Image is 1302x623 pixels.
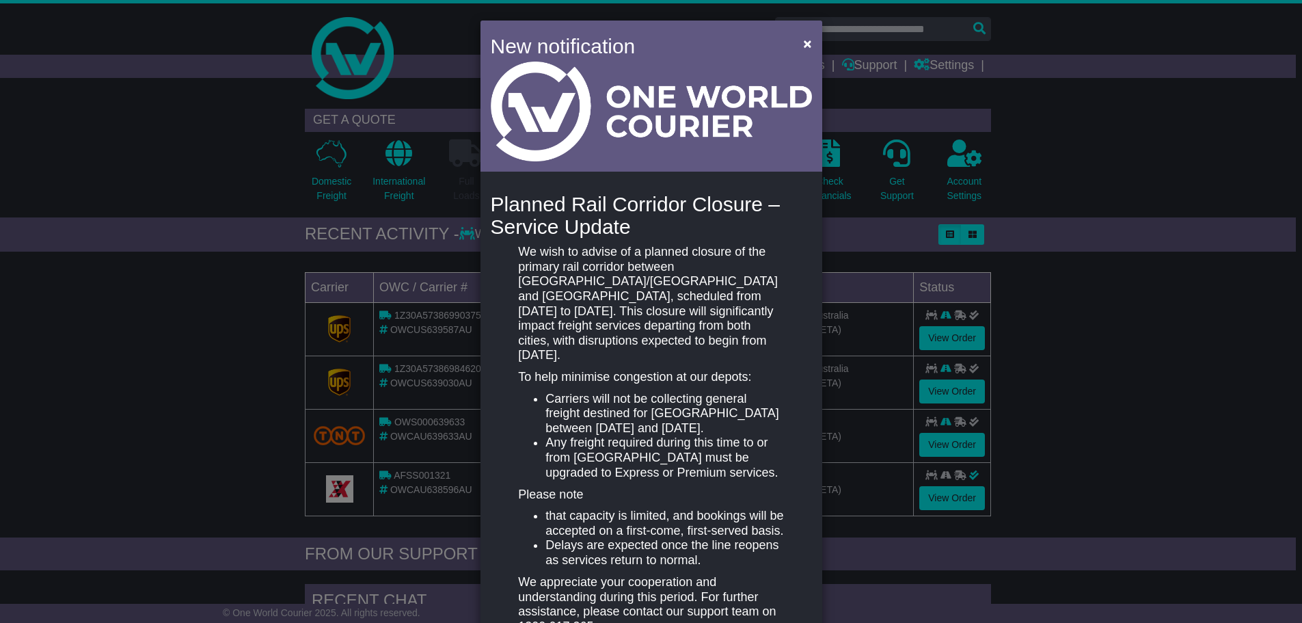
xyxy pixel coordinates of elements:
p: To help minimise congestion at our depots: [518,370,783,385]
button: Close [796,29,818,57]
h4: Planned Rail Corridor Closure – Service Update [491,193,812,238]
li: Delays are expected once the line reopens as services return to normal. [545,538,783,568]
img: Light [491,62,812,161]
li: that capacity is limited, and bookings will be accepted on a first-come, first-served basis. [545,509,783,538]
li: Any freight required during this time to or from [GEOGRAPHIC_DATA] must be upgraded to Express or... [545,436,783,480]
p: Please note [518,488,783,503]
span: × [803,36,811,51]
h4: New notification [491,31,784,62]
p: We wish to advise of a planned closure of the primary rail corridor between [GEOGRAPHIC_DATA]/[GE... [518,245,783,363]
li: Carriers will not be collecting general freight destined for [GEOGRAPHIC_DATA] between [DATE] and... [545,392,783,436]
